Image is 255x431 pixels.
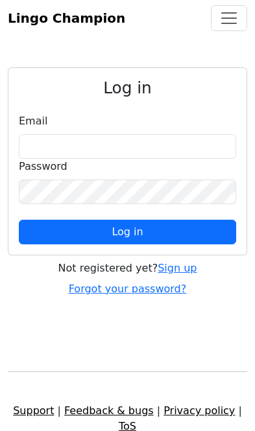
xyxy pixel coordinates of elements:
button: Toggle navigation [211,5,247,31]
h2: Log in [19,78,236,98]
a: Forgot your password? [69,283,187,295]
a: Sign up [158,262,197,274]
a: Privacy policy [164,404,235,417]
button: Log in [19,220,236,244]
a: Feedback & bugs [64,404,154,417]
label: Password [19,159,67,174]
span: Lingo Champion [8,10,125,26]
a: Lingo Champion [8,5,125,31]
div: Not registered yet? [8,261,247,276]
span: Log in [112,226,143,238]
label: Email [19,113,47,129]
a: Support [13,404,54,417]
